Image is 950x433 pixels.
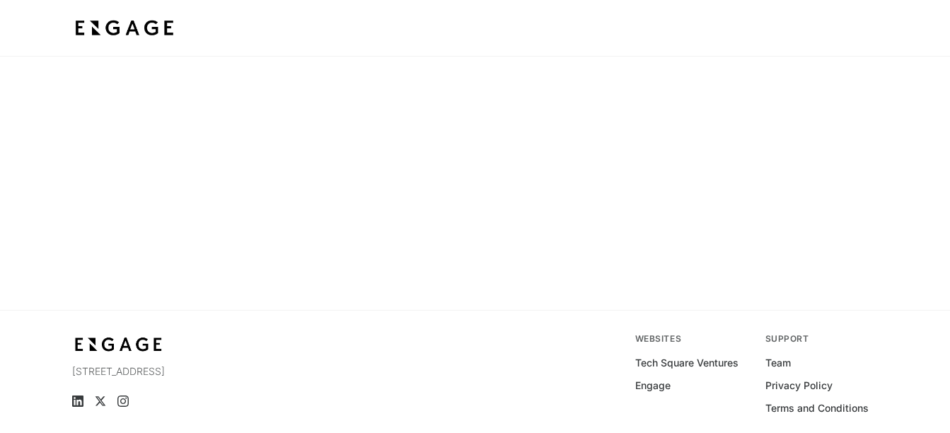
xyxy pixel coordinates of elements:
[72,333,166,356] img: bdf1fb74-1727-4ba0-a5bd-bc74ae9fc70b.jpeg
[72,396,318,407] ul: Social media
[72,364,318,379] p: [STREET_ADDRESS]
[765,401,869,415] a: Terms and Conditions
[635,333,748,345] div: Websites
[117,396,129,407] a: Instagram
[765,379,833,393] a: Privacy Policy
[72,16,177,41] img: bdf1fb74-1727-4ba0-a5bd-bc74ae9fc70b.jpeg
[765,356,791,370] a: Team
[635,356,738,370] a: Tech Square Ventures
[765,333,879,345] div: Support
[635,379,671,393] a: Engage
[95,396,106,407] a: X (Twitter)
[72,396,83,407] a: LinkedIn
